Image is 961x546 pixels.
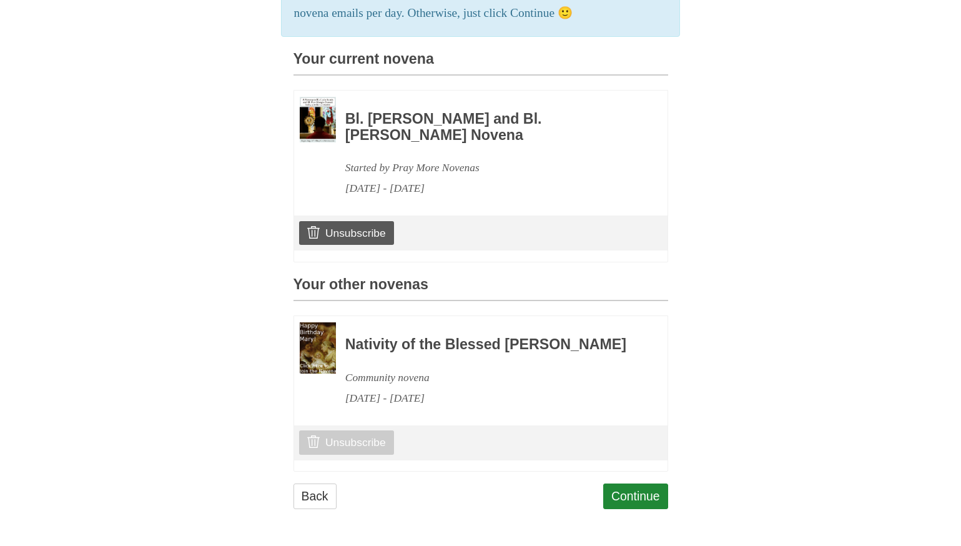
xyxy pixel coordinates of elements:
[300,322,336,374] img: Novena image
[603,484,668,509] a: Continue
[299,221,393,245] a: Unsubscribe
[293,51,668,76] h3: Your current novena
[345,388,634,409] div: [DATE] - [DATE]
[345,337,634,353] h3: Nativity of the Blessed [PERSON_NAME]
[345,157,634,178] div: Started by Pray More Novenas
[293,484,337,509] a: Back
[345,178,634,199] div: [DATE] - [DATE]
[345,111,634,143] h3: Bl. [PERSON_NAME] and Bl. [PERSON_NAME] Novena
[293,277,668,301] h3: Your other novenas
[345,367,634,388] div: Community novena
[299,430,393,454] a: Unsubscribe
[300,97,336,142] img: Novena image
